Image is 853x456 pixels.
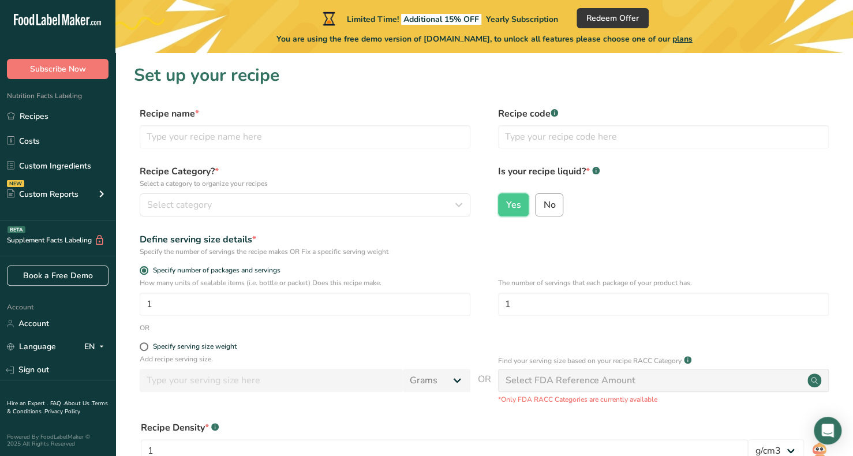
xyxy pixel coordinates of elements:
[140,125,470,148] input: Type your recipe name here
[140,354,470,364] p: Add recipe serving size.
[672,33,693,44] span: plans
[320,12,558,25] div: Limited Time!
[140,369,403,392] input: Type your serving size here
[64,399,92,408] a: About Us .
[153,342,237,351] div: Specify serving size weight
[140,246,470,257] div: Specify the number of servings the recipe makes OR Fix a specific serving weight
[140,178,470,189] p: Select a category to organize your recipes
[506,199,521,211] span: Yes
[44,408,80,416] a: Privacy Policy
[140,233,470,246] div: Define serving size details
[498,278,829,288] p: The number of servings that each package of your product has.
[50,399,64,408] a: FAQ .
[486,14,558,25] span: Yearly Subscription
[543,199,555,211] span: No
[498,394,829,405] p: *Only FDA RACC Categories are currently available
[577,8,649,28] button: Redeem Offer
[498,165,829,189] label: Is your recipe liquid?
[84,340,109,354] div: EN
[498,107,829,121] label: Recipe code
[140,165,470,189] label: Recipe Category?
[7,59,109,79] button: Subscribe Now
[134,62,835,88] h1: Set up your recipe
[148,266,280,275] span: Specify number of packages and servings
[586,12,639,24] span: Redeem Offer
[30,63,86,75] span: Subscribe Now
[140,193,470,216] button: Select category
[7,399,48,408] a: Hire an Expert .
[7,266,109,286] a: Book a Free Demo
[814,417,841,444] div: Open Intercom Messenger
[7,180,24,187] div: NEW
[276,33,693,45] span: You are using the free demo version of [DOMAIN_NAME], to unlock all features please choose one of...
[7,337,56,357] a: Language
[498,125,829,148] input: Type your recipe code here
[141,421,748,435] div: Recipe Density
[8,226,25,233] div: BETA
[147,198,212,212] span: Select category
[140,278,470,288] p: How many units of sealable items (i.e. bottle or packet) Does this recipe make.
[140,107,470,121] label: Recipe name
[7,399,108,416] a: Terms & Conditions .
[7,188,78,200] div: Custom Reports
[498,356,682,366] p: Find your serving size based on your recipe RACC Category
[401,14,481,25] span: Additional 15% OFF
[140,323,149,333] div: OR
[478,372,491,405] span: OR
[7,433,109,447] div: Powered By FoodLabelMaker © 2025 All Rights Reserved
[506,373,635,387] div: Select FDA Reference Amount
